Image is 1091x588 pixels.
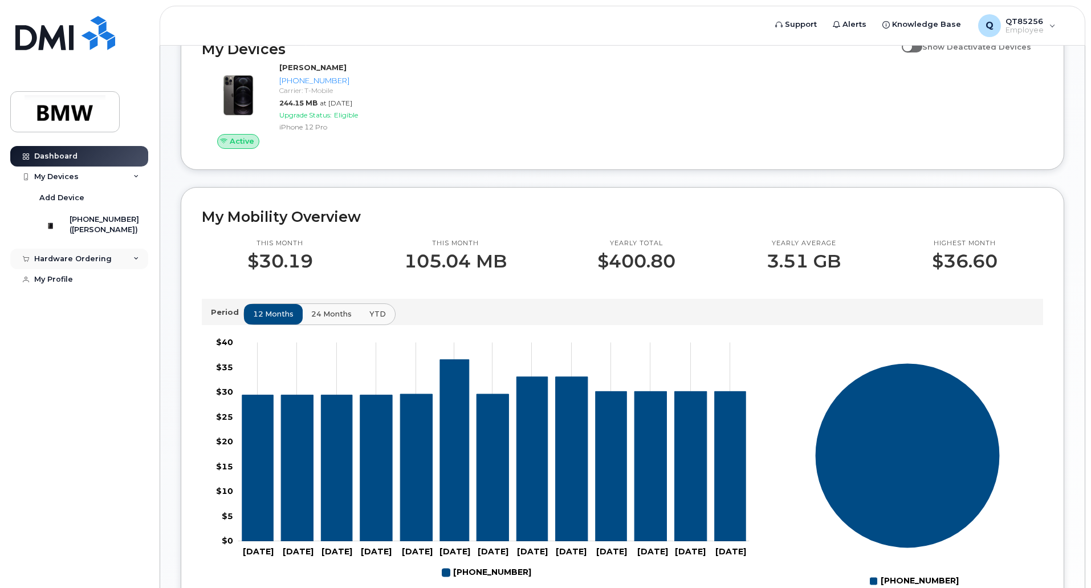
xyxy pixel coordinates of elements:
p: $36.60 [932,251,998,271]
h2: My Devices [202,40,896,58]
span: 244.15 MB [279,99,317,107]
p: Period [211,307,243,318]
tspan: [DATE] [675,546,706,557]
tspan: [DATE] [439,546,470,557]
span: Show Deactivated Devices [922,42,1031,51]
span: Alerts [842,19,866,30]
span: at [DATE] [320,99,352,107]
div: QT85256 [970,14,1064,37]
span: QT85256 [1005,17,1044,26]
p: $400.80 [597,251,675,271]
g: 864-386-9682 [442,563,531,582]
g: 864-386-9682 [242,359,746,541]
p: Yearly average [767,239,841,248]
p: 3.51 GB [767,251,841,271]
span: YTD [369,309,386,319]
tspan: $5 [222,510,233,521]
span: Knowledge Base [892,19,961,30]
p: Yearly total [597,239,675,248]
tspan: $40 [216,337,233,347]
a: Knowledge Base [874,13,969,36]
span: Support [785,19,817,30]
iframe: Messenger Launcher [1041,538,1082,579]
tspan: [DATE] [283,546,314,557]
a: Alerts [825,13,874,36]
tspan: [DATE] [478,546,508,557]
tspan: $35 [216,362,233,372]
span: Active [230,136,254,147]
tspan: $10 [216,486,233,496]
div: [PHONE_NUMBER] [279,75,397,86]
g: Chart [216,337,750,582]
span: Employee [1005,26,1044,35]
p: This month [247,239,313,248]
span: Upgrade Status: [279,111,332,119]
g: Series [815,363,1000,548]
g: Legend [442,563,531,582]
p: $30.19 [247,251,313,271]
tspan: $0 [222,536,233,546]
tspan: [DATE] [637,546,668,557]
tspan: $25 [216,411,233,421]
tspan: [DATE] [596,546,627,557]
p: This month [404,239,507,248]
tspan: $15 [216,461,233,471]
a: Support [767,13,825,36]
tspan: [DATE] [517,546,548,557]
div: iPhone 12 Pro [279,122,397,132]
tspan: $30 [216,387,233,397]
h2: My Mobility Overview [202,208,1043,225]
a: Active[PERSON_NAME][PHONE_NUMBER]Carrier: T-Mobile244.15 MBat [DATE]Upgrade Status:EligibleiPhone... [202,62,402,149]
span: Eligible [334,111,358,119]
div: Carrier: T-Mobile [279,86,397,95]
tspan: [DATE] [402,546,433,557]
img: image20231002-3703462-zcwrqf.jpeg [211,68,266,123]
tspan: [DATE] [556,546,587,557]
tspan: [DATE] [361,546,392,557]
strong: [PERSON_NAME] [279,63,347,72]
tspan: [DATE] [243,546,274,557]
tspan: $20 [216,436,233,447]
p: 105.04 MB [404,251,507,271]
span: Q [986,19,994,33]
p: Highest month [932,239,998,248]
tspan: [DATE] [715,546,746,557]
tspan: [DATE] [321,546,352,557]
span: 24 months [311,309,352,319]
